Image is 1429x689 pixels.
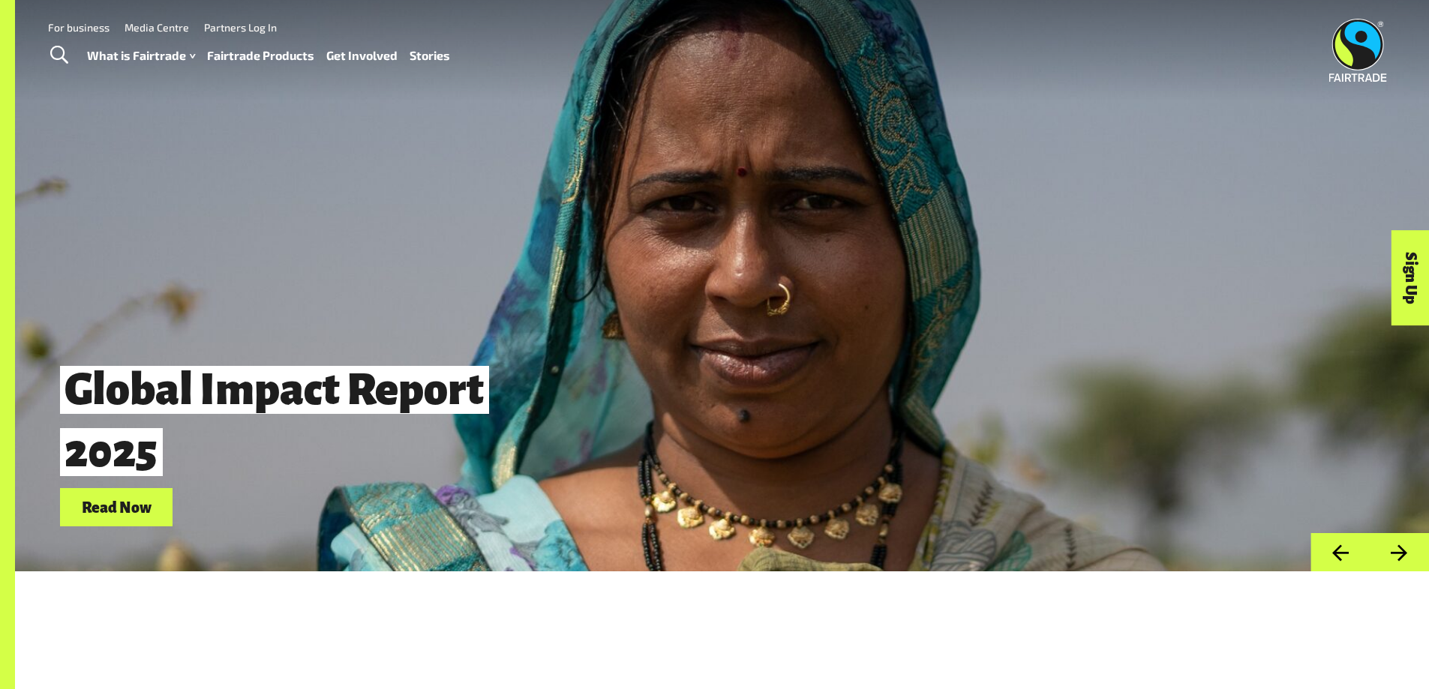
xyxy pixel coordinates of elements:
[60,366,489,476] span: Global Impact Report 2025
[207,45,314,67] a: Fairtrade Products
[87,45,195,67] a: What is Fairtrade
[1370,533,1429,571] button: Next
[204,21,277,34] a: Partners Log In
[1329,19,1387,82] img: Fairtrade Australia New Zealand logo
[48,21,110,34] a: For business
[326,45,398,67] a: Get Involved
[410,45,450,67] a: Stories
[60,488,173,526] a: Read Now
[1310,533,1370,571] button: Previous
[125,21,189,34] a: Media Centre
[41,37,77,74] a: Toggle Search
